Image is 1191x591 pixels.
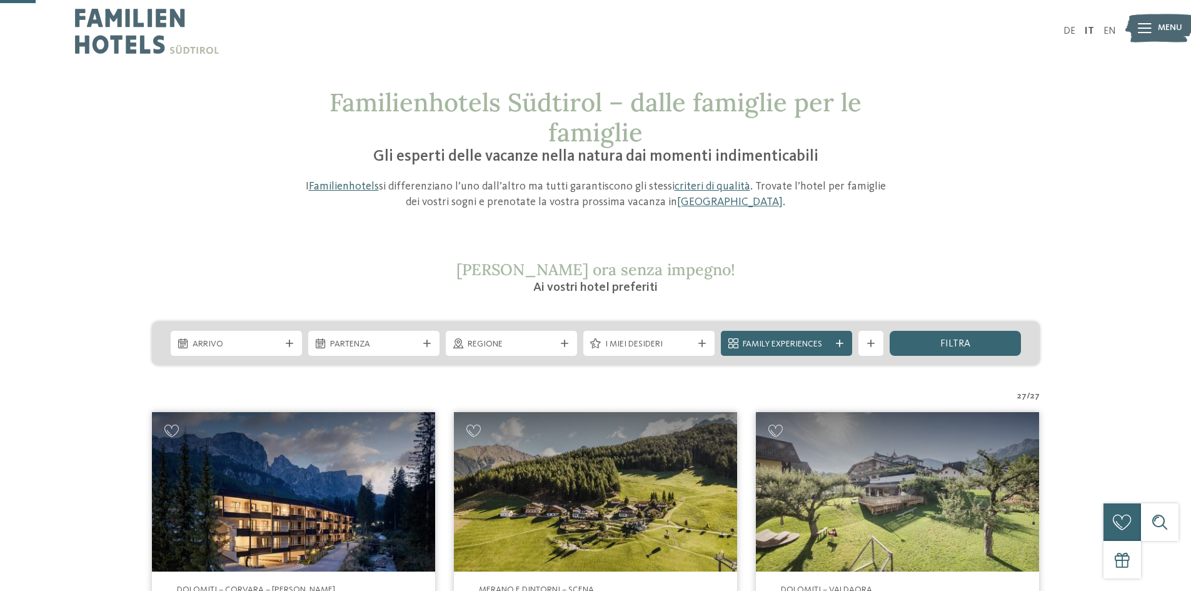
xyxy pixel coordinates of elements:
[677,196,783,208] a: [GEOGRAPHIC_DATA]
[330,338,418,351] span: Partenza
[1027,390,1030,403] span: /
[299,179,893,210] p: I si differenziano l’uno dall’altro ma tutti garantiscono gli stessi . Trovate l’hotel per famigl...
[1158,22,1182,34] span: Menu
[468,338,555,351] span: Regione
[454,412,737,572] img: Cercate un hotel per famiglie? Qui troverete solo i migliori!
[1017,390,1027,403] span: 27
[1030,390,1040,403] span: 27
[373,149,818,164] span: Gli esperti delle vacanze nella natura dai momenti indimenticabili
[152,412,435,572] img: Cercate un hotel per famiglie? Qui troverete solo i migliori!
[605,338,693,351] span: I miei desideri
[1063,26,1075,36] a: DE
[1085,26,1094,36] a: IT
[533,281,658,294] span: Ai vostri hotel preferiti
[756,412,1039,572] img: Cercate un hotel per famiglie? Qui troverete solo i migliori!
[1103,26,1116,36] a: EN
[329,86,862,148] span: Familienhotels Südtirol – dalle famiglie per le famiglie
[940,339,970,349] span: filtra
[309,181,379,192] a: Familienhotels
[743,338,830,351] span: Family Experiences
[193,338,280,351] span: Arrivo
[675,181,750,192] a: criteri di qualità
[456,260,735,280] span: [PERSON_NAME] ora senza impegno!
